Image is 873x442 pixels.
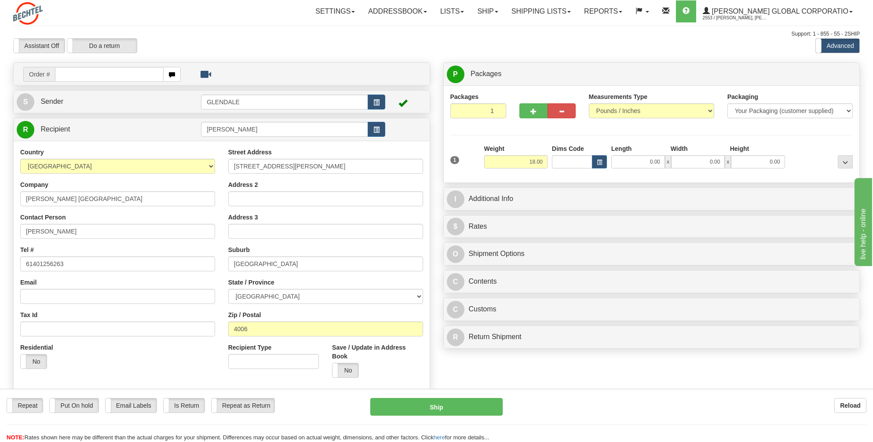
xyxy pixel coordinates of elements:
[727,92,758,101] label: Packaging
[725,155,731,168] span: x
[50,398,98,413] label: Put On hold
[17,121,34,139] span: R
[505,0,577,22] a: Shipping lists
[228,310,261,319] label: Zip / Postal
[228,180,258,189] label: Address 2
[228,278,274,287] label: State / Province
[20,180,48,189] label: Company
[552,144,584,153] label: Dims Code
[309,0,362,22] a: Settings
[13,30,860,38] div: Support: 1 - 855 - 55 - 2SHIP
[447,66,464,83] span: P
[332,363,358,377] label: No
[450,156,460,164] span: 1
[7,434,24,441] span: NOTE:
[577,0,629,22] a: Reports
[7,398,43,413] label: Repeat
[671,144,688,153] label: Width
[447,65,857,83] a: P Packages
[17,93,201,111] a: S Sender
[611,144,632,153] label: Length
[447,218,464,235] span: $
[840,402,861,409] b: Reload
[14,39,65,53] label: Assistant Off
[20,310,37,319] label: Tax Id
[447,190,857,208] a: IAdditional Info
[212,398,274,413] label: Repeat as Return
[228,343,272,352] label: Recipient Type
[201,122,368,137] input: Recipient Id
[228,245,250,254] label: Suburb
[834,398,866,413] button: Reload
[21,354,47,369] label: No
[7,5,81,16] div: live help - online
[816,39,859,53] label: Advanced
[13,2,43,25] img: logo2553.jpg
[589,92,648,101] label: Measurements Type
[106,398,157,413] label: Email Labels
[471,0,504,22] a: Ship
[20,148,44,157] label: Country
[447,245,857,263] a: OShipment Options
[450,92,479,101] label: Packages
[164,398,205,413] label: Is Return
[471,70,501,77] span: Packages
[447,273,464,291] span: C
[20,278,37,287] label: Email
[484,144,504,153] label: Weight
[362,0,434,22] a: Addressbook
[40,125,70,133] span: Recipient
[332,343,423,361] label: Save / Update in Address Book
[665,155,671,168] span: x
[228,213,258,222] label: Address 3
[228,148,272,157] label: Street Address
[853,176,872,266] iframe: chat widget
[447,218,857,236] a: $Rates
[447,245,464,263] span: O
[703,14,769,22] span: 2553 / [PERSON_NAME], [PERSON_NAME]
[201,95,368,110] input: Sender Id
[370,398,503,416] button: Ship
[730,144,749,153] label: Height
[434,434,445,441] a: here
[434,0,471,22] a: Lists
[447,301,464,318] span: C
[696,0,859,22] a: [PERSON_NAME] Global Corporatio 2553 / [PERSON_NAME], [PERSON_NAME]
[20,213,66,222] label: Contact Person
[20,245,34,254] label: Tel #
[67,39,137,53] label: Do a return
[40,98,63,105] span: Sender
[447,328,857,346] a: RReturn Shipment
[17,121,181,139] a: R Recipient
[710,7,848,15] span: [PERSON_NAME] Global Corporatio
[447,273,857,291] a: CContents
[20,343,53,352] label: Residential
[447,329,464,346] span: R
[838,155,853,168] div: ...
[17,93,34,111] span: S
[447,300,857,318] a: CCustoms
[228,159,423,174] input: Enter a location
[447,190,464,208] span: I
[23,67,55,82] span: Order #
